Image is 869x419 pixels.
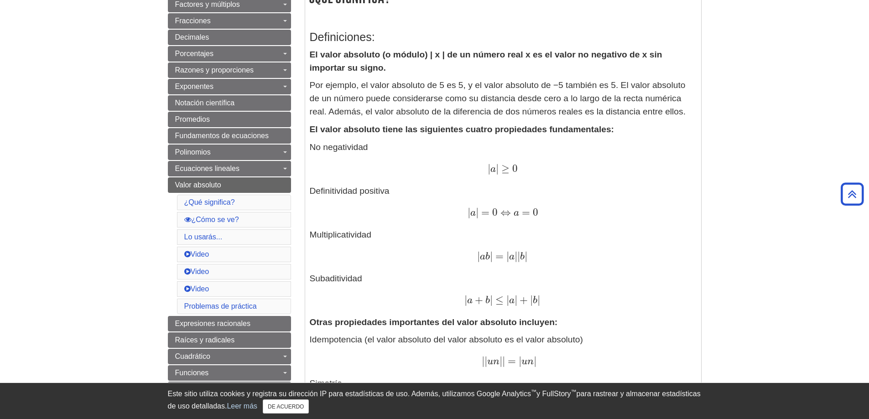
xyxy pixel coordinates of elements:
font: | [515,250,517,262]
a: Lo usarás... [184,233,223,241]
font: ™ [571,388,577,395]
font: Valor absoluto [175,181,221,189]
font: a [509,252,515,262]
a: Ecuaciones lineales [168,161,291,176]
a: Decimales [168,30,291,45]
font: Definiciones: [310,31,375,43]
font: Idempotencia (el valor absoluto del valor absoluto es el valor absoluto) [310,335,583,344]
font: ≥ [501,162,510,175]
font: = [522,206,530,218]
a: Video [184,250,209,258]
a: Video [184,285,209,293]
font: ≤ [495,294,504,306]
font: ⇔ [500,206,511,218]
font: | [519,355,521,367]
a: Video [184,268,209,275]
font: Ecuaciones lineales [175,165,239,172]
font: Fracciones [175,17,211,25]
font: Fundamentos de ecuaciones [175,132,269,140]
font: = [495,250,504,262]
font: Polinomios [175,148,211,156]
font: Porcentajes [175,50,214,57]
font: + [520,294,528,306]
a: Funciones [168,365,291,381]
font: | [506,250,509,262]
font: | [496,162,499,175]
font: a [490,164,496,174]
font: Cuadrático [175,352,210,360]
font: | [476,206,479,218]
font: | [468,206,470,218]
a: Leer más [227,402,257,410]
font: un [487,357,500,367]
font: Video [191,268,209,275]
font: DE ACUERDO [268,403,304,410]
font: = [508,355,516,367]
font: | [477,250,480,262]
a: ¿Qué significa? [184,198,235,206]
font: Definitividad positiva [310,186,390,196]
font: Razones y proporciones [175,66,254,74]
font: | [517,250,520,262]
font: a [467,295,473,305]
font: b [520,252,525,262]
font: y FullStory [536,390,571,398]
a: Problemas de práctica [184,302,257,310]
font: b [485,295,490,305]
font: | [534,355,536,367]
font: 0 [512,162,518,175]
font: a [470,208,476,218]
font: Video [191,285,209,293]
font: a [514,208,519,218]
font: Subaditividad [310,274,362,283]
font: Expresiones racionales [175,320,250,327]
font: | [537,294,540,306]
font: | [484,355,487,367]
font: El valor absoluto tiene las siguientes cuatro propiedades fundamentales: [310,124,614,134]
a: Valor absoluto [168,177,291,193]
font: | [490,250,493,262]
font: | [506,294,509,306]
a: Polinomios [168,145,291,160]
font: | [525,250,527,262]
a: Razones y proporciones algebraicas [168,382,291,408]
font: b [533,295,537,305]
font: Este sitio utiliza cookies y registra su dirección IP para estadísticas de uso. Además, utilizamo... [168,390,531,398]
font: b [485,252,490,262]
font: 0 [533,206,538,218]
font: para rastrear y almacenar estadísticas de uso detalladas. [168,390,701,410]
font: Video [191,250,209,258]
a: ¿Cómo se ve? [184,216,239,223]
a: Exponentes [168,79,291,94]
a: Promedios [168,112,291,127]
font: Funciones [175,369,209,377]
font: Notación científica [175,99,235,107]
font: 0 [492,206,498,218]
a: Fracciones [168,13,291,29]
font: ¿Cómo se ve? [192,216,239,223]
a: Porcentajes [168,46,291,62]
font: un [521,357,534,367]
font: | [515,294,517,306]
font: | [488,162,490,175]
font: Promedios [175,115,210,123]
font: + [475,294,483,306]
font: | [530,294,533,306]
font: = [481,206,489,218]
font: | [502,355,505,367]
font: | [464,294,467,306]
font: a [480,252,485,262]
font: a [509,295,515,305]
font: Exponentes [175,83,214,90]
font: ™ [531,388,536,395]
a: Raíces y radicales [168,332,291,348]
font: Factores y múltiplos [175,0,240,8]
a: Fundamentos de ecuaciones [168,128,291,144]
font: Simetría [310,378,342,388]
font: | [490,294,493,306]
button: Cerca [263,399,309,414]
font: Raíces y radicales [175,336,235,344]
